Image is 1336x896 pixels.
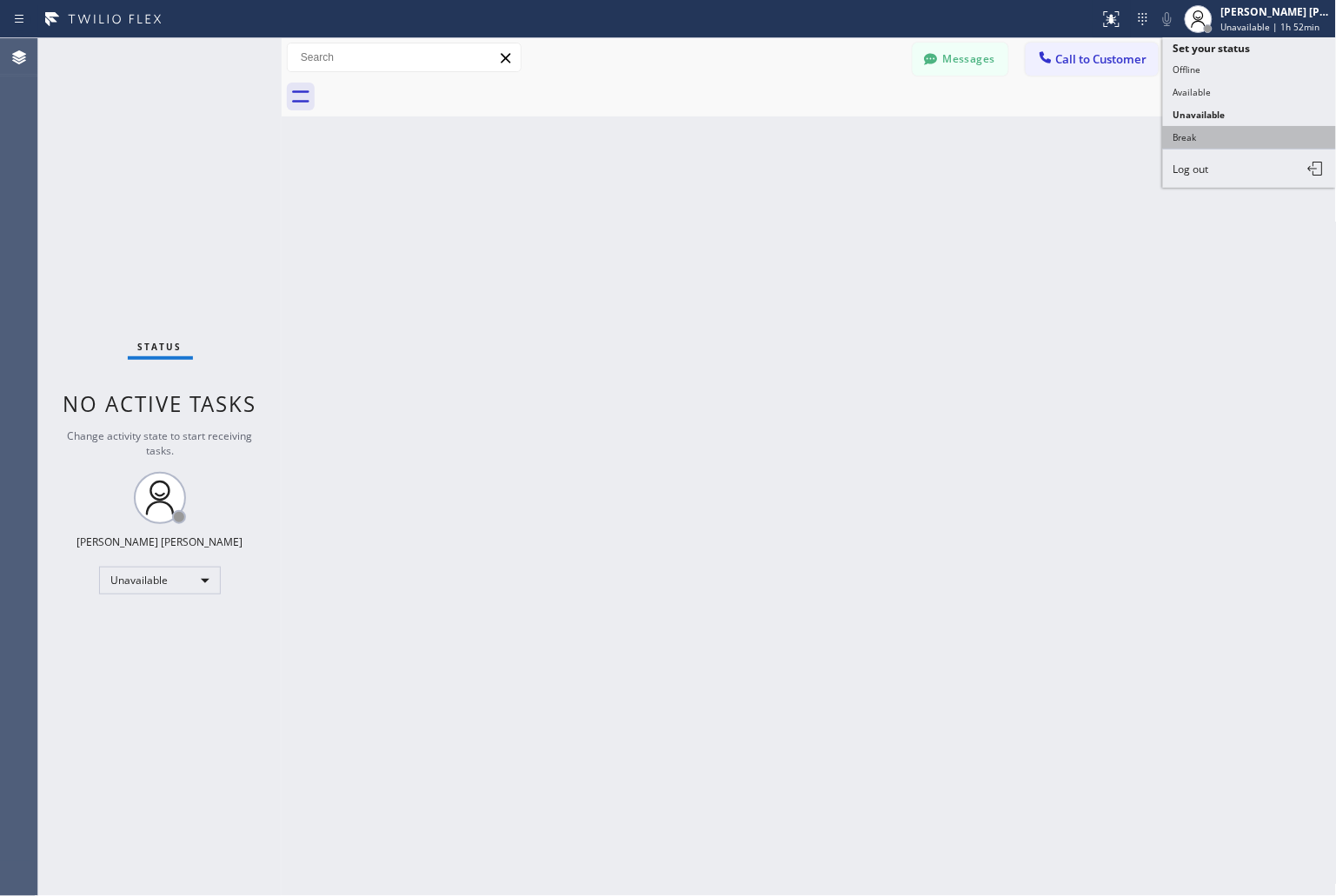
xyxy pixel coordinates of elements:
button: Messages [913,43,1008,76]
input: Search [288,43,521,71]
button: Mute [1155,7,1180,31]
div: [PERSON_NAME] [PERSON_NAME] [1221,4,1331,19]
span: Change activity state to start receiving tasks. [68,428,253,458]
span: No active tasks [63,389,257,418]
button: Call to Customer [1026,43,1159,76]
span: Status [138,341,183,353]
span: Unavailable | 1h 52min [1221,21,1320,33]
div: [PERSON_NAME] [PERSON_NAME] [77,534,243,549]
span: Call to Customer [1056,51,1147,67]
div: Unavailable [99,567,221,594]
